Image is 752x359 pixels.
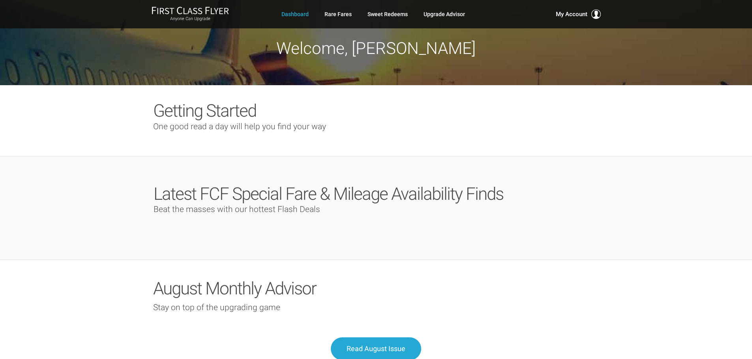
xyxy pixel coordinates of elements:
a: First Class FlyerAnyone Can Upgrade [152,6,229,22]
img: First Class Flyer [152,6,229,15]
span: Read August Issue [347,344,405,353]
a: Dashboard [281,7,309,21]
span: My Account [556,9,587,19]
span: One good read a day will help you find your way [153,122,326,131]
a: Rare Fares [324,7,352,21]
span: Stay on top of the upgrading game [153,303,280,312]
span: Getting Started [153,100,256,121]
span: Beat the masses with our hottest Flash Deals [154,205,320,214]
a: Upgrade Advisor [424,7,465,21]
button: My Account [556,9,601,19]
span: Latest FCF Special Fare & Mileage Availability Finds [154,184,503,204]
span: August Monthly Advisor [153,278,316,299]
a: Sweet Redeems [368,7,408,21]
span: Welcome, [PERSON_NAME] [276,39,476,58]
small: Anyone Can Upgrade [152,16,229,22]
